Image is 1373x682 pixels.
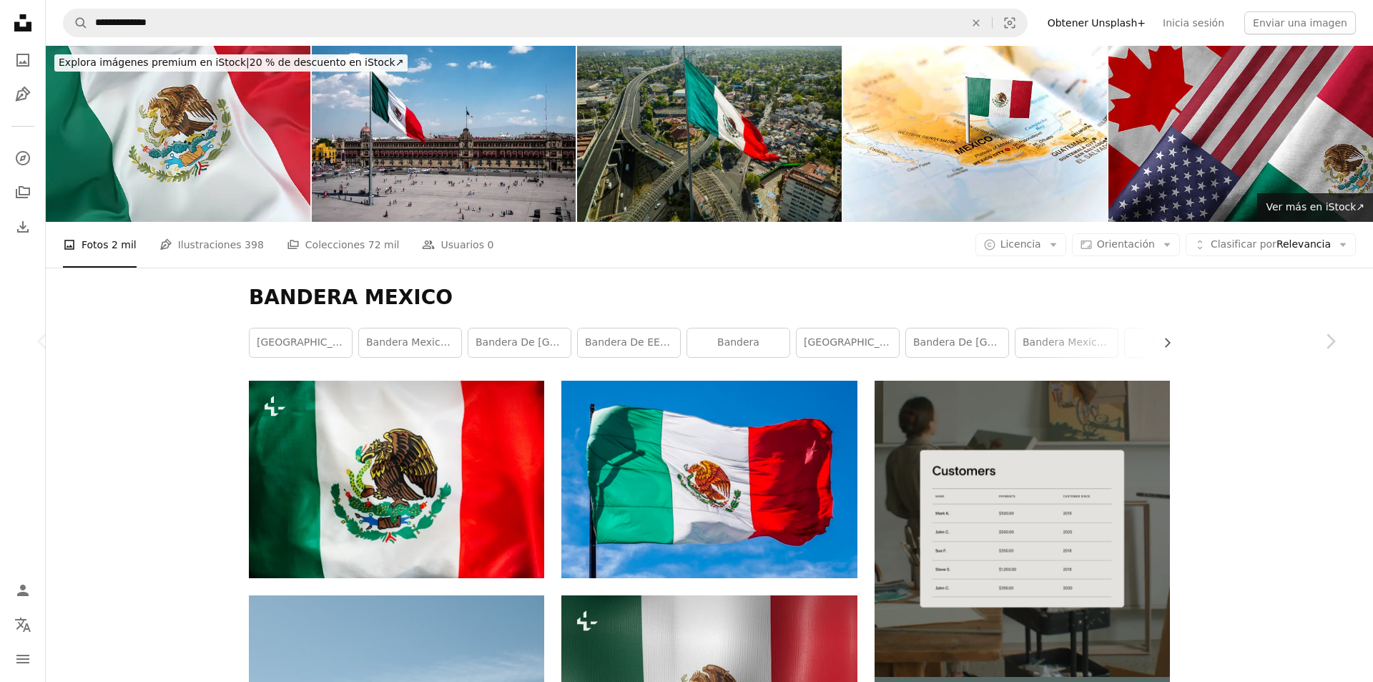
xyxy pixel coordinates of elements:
img: 3 D imagen del Acuerdo de Libre Comercio de América del Norte de miembro del NAFTA [1108,46,1373,222]
span: 72 mil [368,237,400,253]
span: Relevancia [1211,238,1331,252]
img: Vista de la ciudad de México [577,46,842,222]
button: Orientación [1072,233,1180,256]
button: Idioma [9,610,37,639]
a: Usuarios 0 [422,222,493,268]
a: Explora imágenes premium en iStock|20 % de descuento en iStock↗ [46,46,416,80]
a: [GEOGRAPHIC_DATA] [797,328,899,357]
a: La bandera de México ondea en el viento [249,473,544,486]
img: file-1747939376688-baf9a4a454ffimage [875,381,1170,676]
img: Monumento Histórico Edificio del Palacio Nacional en la Plaza de la Constitución en la Ciudad de ... [312,46,576,222]
span: Ver más en iStock ↗ [1266,201,1364,213]
button: Búsqueda visual [993,9,1027,36]
a: Iniciar sesión / Registrarse [9,576,37,605]
button: Clasificar porRelevancia [1186,233,1356,256]
a: Bandera verde, blanca y roja [561,473,857,486]
img: Bandera de México [46,46,310,222]
a: Colecciones 72 mil [287,222,400,268]
a: bandera [687,328,789,357]
a: Bandera Mexicana [359,328,461,357]
span: Licencia [1000,238,1041,250]
img: México clavado en el mapa con bandera [843,46,1108,222]
a: [GEOGRAPHIC_DATA] [250,328,352,357]
span: Clasificar por [1211,238,1276,250]
img: La bandera de México ondea en el viento [249,381,544,578]
h1: BANDERA MEXICO [249,285,1170,311]
button: Enviar una imagen [1244,11,1356,34]
button: Menú [9,645,37,673]
a: Explorar [9,144,37,172]
button: Buscar en Unsplash [64,9,88,36]
a: Ver más en iStock↗ [1257,193,1373,222]
form: Encuentra imágenes en todo el sitio [63,9,1028,37]
span: 398 [245,237,264,253]
a: Ilustraciones 398 [159,222,264,268]
a: Fotos [9,46,37,74]
button: desplazar lista a la derecha [1154,328,1170,357]
a: Bandera de [GEOGRAPHIC_DATA] [906,328,1008,357]
a: Bandera de [GEOGRAPHIC_DATA] [468,328,571,357]
img: Bandera verde, blanca y roja [561,381,857,578]
button: Borrar [960,9,992,36]
a: Historial de descargas [9,213,37,241]
a: Ilustraciones [9,80,37,109]
a: Inicia sesión [1154,11,1233,34]
button: Licencia [975,233,1066,256]
span: Explora imágenes premium en iStock | [59,57,250,68]
span: 0 [487,237,493,253]
a: Siguiente [1287,273,1373,410]
a: Obtener Unsplash+ [1039,11,1154,34]
a: Colecciones [9,178,37,207]
span: 20 % de descuento en iStock ↗ [59,57,403,68]
span: Orientación [1097,238,1155,250]
a: Bandera de EE. [GEOGRAPHIC_DATA]. [578,328,680,357]
a: bandera mexicana [1015,328,1118,357]
a: mexicano [1125,328,1227,357]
